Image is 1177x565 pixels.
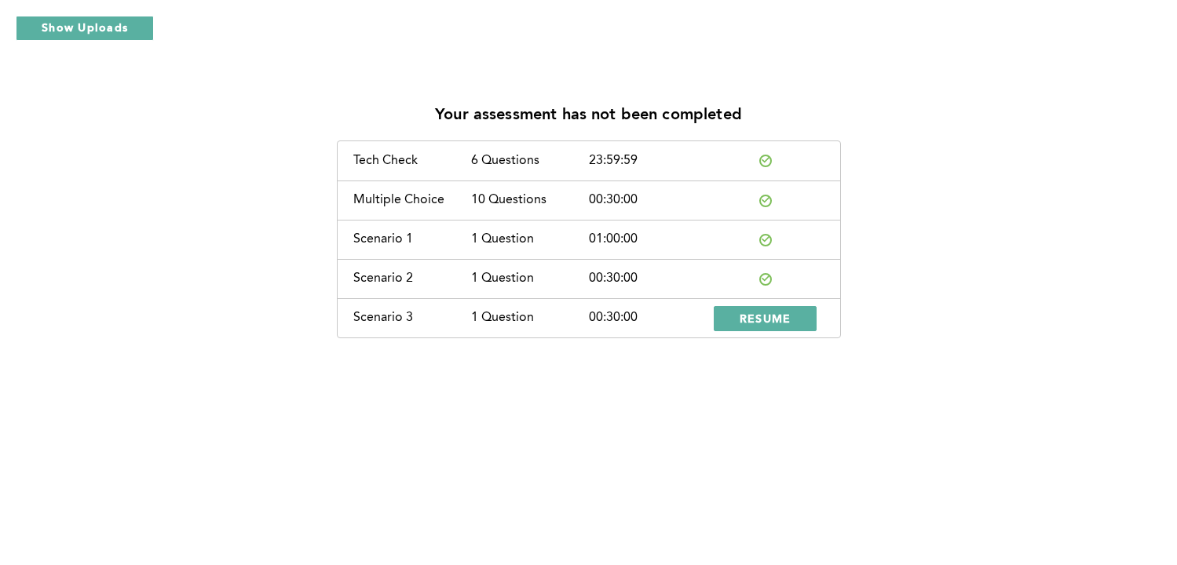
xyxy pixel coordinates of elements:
div: 01:00:00 [589,232,707,246]
button: RESUME [714,306,817,331]
p: Your assessment has not been completed [435,107,742,125]
div: 00:30:00 [589,311,707,325]
div: 1 Question [471,232,589,246]
div: Tech Check [353,154,471,168]
div: Scenario 3 [353,311,471,325]
span: RESUME [740,311,791,326]
div: 1 Question [471,311,589,325]
div: Multiple Choice [353,193,471,207]
div: 00:30:00 [589,272,707,286]
div: 1 Question [471,272,589,286]
div: 23:59:59 [589,154,707,168]
div: Scenario 1 [353,232,471,246]
div: 10 Questions [471,193,589,207]
div: Scenario 2 [353,272,471,286]
div: 6 Questions [471,154,589,168]
button: Show Uploads [16,16,154,41]
div: 00:30:00 [589,193,707,207]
